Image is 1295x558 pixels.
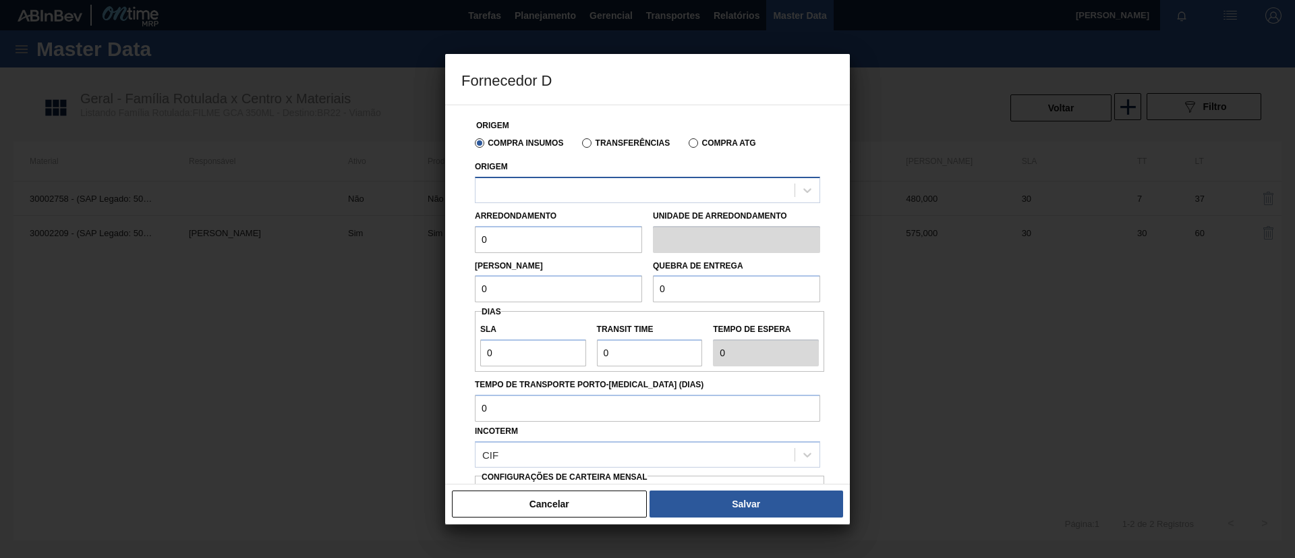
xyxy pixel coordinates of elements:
label: Quebra de entrega [653,261,743,271]
label: Compra ATG [689,138,755,148]
label: Origem [475,162,508,171]
button: Cancelar [452,491,647,518]
label: [PERSON_NAME] [475,261,543,271]
label: Incoterm [475,426,518,436]
span: Dias [482,307,501,316]
div: CIF [482,449,498,460]
label: Transit Time [597,320,703,339]
label: Tempo de Transporte Porto-[MEDICAL_DATA] (dias) [475,375,820,395]
h3: Fornecedor D [445,54,850,105]
label: Arredondamento [475,211,556,221]
span: Configurações de Carteira Mensal [482,472,647,482]
label: Unidade de arredondamento [653,206,820,226]
label: SLA [480,320,586,339]
label: Transferências [582,138,670,148]
div: Essa configuração habilita a criação automática de composição de carga do lado do fornecedor caso... [475,481,824,501]
button: Salvar [650,491,843,518]
label: Origem [476,121,509,130]
label: Tempo de espera [713,320,819,339]
label: Compra Insumos [475,138,563,148]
